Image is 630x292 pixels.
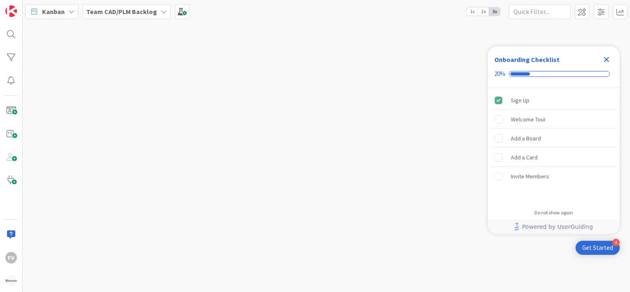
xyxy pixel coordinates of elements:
div: Checklist Container [488,46,620,234]
div: 20% [494,70,505,78]
b: Team CAD/PLM Backlog [86,7,157,16]
div: Invite Members [511,171,549,181]
div: Welcome Tour is incomplete. [491,110,616,128]
span: Kanban [42,7,65,17]
div: Get Started [582,244,613,252]
span: 3x [489,7,500,16]
a: Powered by UserGuiding [492,219,616,234]
div: Onboarding Checklist [494,55,559,64]
img: Visit kanbanzone.com [5,5,17,17]
div: Checklist progress: 20% [494,70,613,78]
div: Welcome Tour [511,114,546,124]
div: Sign Up is complete. [491,91,616,109]
div: Add a Card is incomplete. [491,148,616,166]
span: 1x [467,7,478,16]
div: Invite Members is incomplete. [491,167,616,185]
div: Add a Board [511,133,541,143]
div: Checklist items [488,88,620,204]
div: Sign Up [511,95,529,105]
input: Quick Filter... [509,4,571,19]
div: Footer [488,219,620,234]
span: 2x [478,7,489,16]
div: Add a Board is incomplete. [491,129,616,147]
div: Do not show again [534,209,573,216]
img: avatar [5,275,17,287]
div: Close Checklist [600,53,613,66]
div: 4 [612,239,620,246]
div: Add a Card [511,152,538,162]
span: Powered by UserGuiding [522,222,593,232]
div: Open Get Started checklist, remaining modules: 4 [576,241,620,255]
div: FV [5,252,17,264]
